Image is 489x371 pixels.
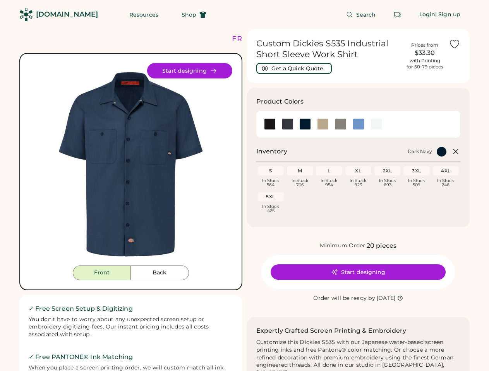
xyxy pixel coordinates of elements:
div: In Stock 923 [347,179,370,187]
button: Shop [172,7,216,22]
div: L [317,168,340,174]
h3: Product Colors [256,97,304,106]
img: White Swatch Image [371,119,382,130]
div: FREE SHIPPING [232,34,299,44]
div: In Stock 246 [434,179,457,187]
div: Desert Sand [317,119,329,130]
div: $33.30 [405,48,444,58]
div: [DOMAIN_NAME] [36,10,98,19]
div: Graphite Grey [335,119,347,130]
span: Shop [182,12,196,17]
button: Start designing [271,264,446,280]
div: Order will be ready by [313,294,375,302]
span: Search [356,12,376,17]
div: Prices from [411,42,438,48]
button: Get a Quick Quote [256,63,332,74]
div: In Stock 425 [259,204,282,213]
button: Back [131,265,189,280]
div: [DATE] [377,294,396,302]
div: with Printing for 50-79 pieces [407,58,443,70]
button: Search [337,7,385,22]
div: S535 Style Image [29,63,232,265]
img: Black Swatch Image [264,119,276,130]
div: 5XL [259,194,282,200]
div: 2XL [376,168,399,174]
img: Dark Navy Swatch Image [299,119,311,130]
div: Black [264,119,276,130]
h2: Inventory [256,147,287,156]
div: Login [419,11,436,19]
h2: Expertly Crafted Screen Printing & Embroidery [256,326,407,335]
div: Light Blue [353,119,364,130]
div: In Stock 509 [405,179,428,187]
h2: ✓ Free Screen Setup & Digitizing [29,304,233,313]
img: Dark Charcoal Swatch Image [282,119,293,130]
button: Front [73,265,131,280]
img: Rendered Logo - Screens [19,8,33,21]
div: Dark Navy [299,119,311,130]
h1: Custom Dickies S535 Industrial Short Sleeve Work Shirt [256,38,401,60]
button: Retrieve an order [390,7,405,22]
div: Minimum Order: [320,242,367,250]
div: In Stock 564 [259,179,282,187]
img: Light Blue Swatch Image [353,119,364,130]
div: In Stock 693 [376,179,399,187]
button: Resources [120,7,168,22]
div: | Sign up [435,11,460,19]
img: Graphite Grey Swatch Image [335,119,347,130]
div: 4XL [434,168,457,174]
div: In Stock 954 [317,179,340,187]
h2: ✓ Free PANTONE® Ink Matching [29,352,233,362]
div: 3XL [405,168,428,174]
img: S535 - Dark Navy Front Image [29,63,232,265]
div: Dark Navy [408,148,432,155]
div: 20 pieces [367,241,396,250]
img: Desert Sand Swatch Image [317,119,329,130]
div: Dark Charcoal [282,119,293,130]
div: In Stock 706 [288,179,311,187]
div: S [259,168,282,174]
div: M [288,168,311,174]
button: Start designing [147,63,232,78]
div: You don't have to worry about any unexpected screen setup or embroidery digitizing fees. Our inst... [29,316,233,339]
div: XL [347,168,370,174]
div: White [371,119,382,130]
